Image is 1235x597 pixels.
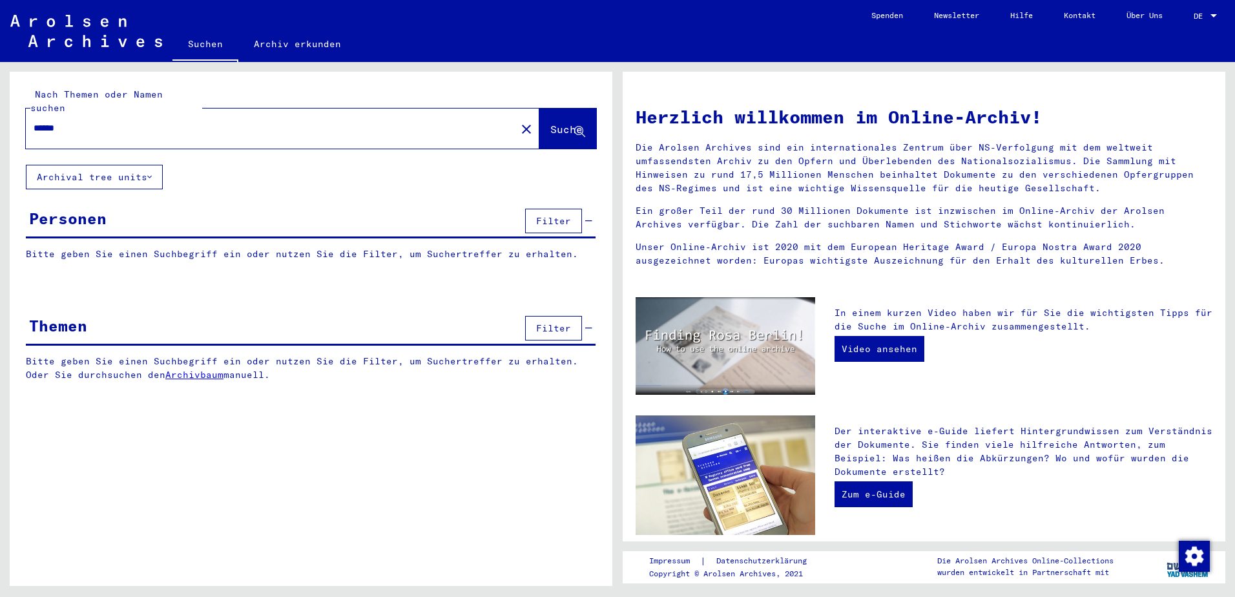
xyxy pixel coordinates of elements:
[636,103,1212,131] h1: Herzlich willkommen im Online-Archiv!
[525,316,582,340] button: Filter
[835,306,1212,333] p: In einem kurzen Video haben wir für Sie die wichtigsten Tipps für die Suche im Online-Archiv zusa...
[636,415,815,535] img: eguide.jpg
[835,481,913,507] a: Zum e-Guide
[1179,541,1210,572] img: Zustimmung ändern
[536,215,571,227] span: Filter
[1194,12,1208,21] span: DE
[525,209,582,233] button: Filter
[238,28,357,59] a: Archiv erkunden
[649,554,822,568] div: |
[539,109,596,149] button: Suche
[29,207,107,230] div: Personen
[636,141,1212,195] p: Die Arolsen Archives sind ein internationales Zentrum über NS-Verfolgung mit dem weltweit umfasse...
[26,247,596,261] p: Bitte geben Sie einen Suchbegriff ein oder nutzen Sie die Filter, um Suchertreffer zu erhalten.
[937,555,1114,567] p: Die Arolsen Archives Online-Collections
[706,554,822,568] a: Datenschutzerklärung
[1164,550,1212,583] img: yv_logo.png
[519,121,534,137] mat-icon: close
[636,297,815,395] img: video.jpg
[536,322,571,334] span: Filter
[26,165,163,189] button: Archival tree units
[550,123,583,136] span: Suche
[649,554,700,568] a: Impressum
[636,204,1212,231] p: Ein großer Teil der rund 30 Millionen Dokumente ist inzwischen im Online-Archiv der Arolsen Archi...
[514,116,539,141] button: Clear
[165,369,223,381] a: Archivbaum
[636,240,1212,267] p: Unser Online-Archiv ist 2020 mit dem European Heritage Award / Europa Nostra Award 2020 ausgezeic...
[835,336,924,362] a: Video ansehen
[649,568,822,580] p: Copyright © Arolsen Archives, 2021
[835,424,1212,479] p: Der interaktive e-Guide liefert Hintergrundwissen zum Verständnis der Dokumente. Sie finden viele...
[26,355,596,382] p: Bitte geben Sie einen Suchbegriff ein oder nutzen Sie die Filter, um Suchertreffer zu erhalten. O...
[1178,540,1209,571] div: Zustimmung ändern
[937,567,1114,578] p: wurden entwickelt in Partnerschaft mit
[10,15,162,47] img: Arolsen_neg.svg
[30,89,163,114] mat-label: Nach Themen oder Namen suchen
[29,314,87,337] div: Themen
[172,28,238,62] a: Suchen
